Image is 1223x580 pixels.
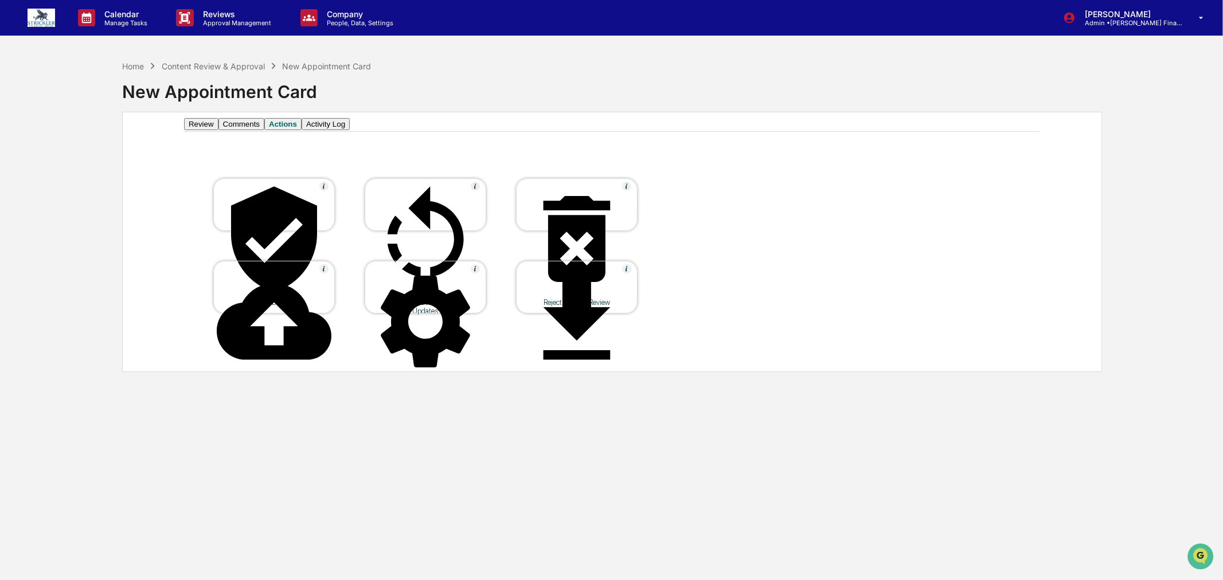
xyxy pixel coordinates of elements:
[302,118,350,130] button: Activity Log
[184,118,1040,130] div: secondary tabs example
[622,182,631,191] img: Help
[1076,9,1182,19] p: [PERSON_NAME]
[95,19,153,27] p: Manage Tasks
[122,72,1223,102] div: New Appointment Card
[39,173,145,182] div: We're available if you need us!
[95,9,153,19] p: Calendar
[23,240,72,251] span: Data Lookup
[79,213,147,234] a: 🗄️Attestations
[318,9,399,19] p: Company
[7,213,79,234] a: 🖐️Preclearance
[162,61,265,71] div: Content Review & Approval
[122,61,144,71] div: Home
[471,182,480,191] img: Help
[319,264,329,273] img: Help
[23,218,74,229] span: Preclearance
[195,164,209,178] button: Start new chat
[319,182,329,191] img: Help
[114,268,139,276] span: Pylon
[264,118,302,130] button: Actions
[7,235,77,256] a: 🔎Data Lookup
[194,9,278,19] p: Reviews
[11,219,21,228] div: 🖐️
[28,9,55,27] img: logo
[622,264,631,273] img: Help
[218,118,264,130] button: Comments
[11,63,34,86] img: Greenboard
[194,19,278,27] p: Approval Management
[184,118,218,130] button: Review
[81,267,139,276] a: Powered byPylon
[95,218,142,229] span: Attestations
[471,264,480,273] img: Help
[11,97,209,116] p: How can we help?
[11,161,32,182] img: 1746055101610-c473b297-6a78-478c-a979-82029cc54cd1
[1076,19,1182,27] p: Admin • [PERSON_NAME] Financial Group
[1186,542,1217,573] iframe: Open customer support
[39,161,188,173] div: Start new chat
[83,219,92,228] div: 🗄️
[11,241,21,250] div: 🔎
[318,19,399,27] p: People, Data, Settings
[282,61,371,71] div: New Appointment Card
